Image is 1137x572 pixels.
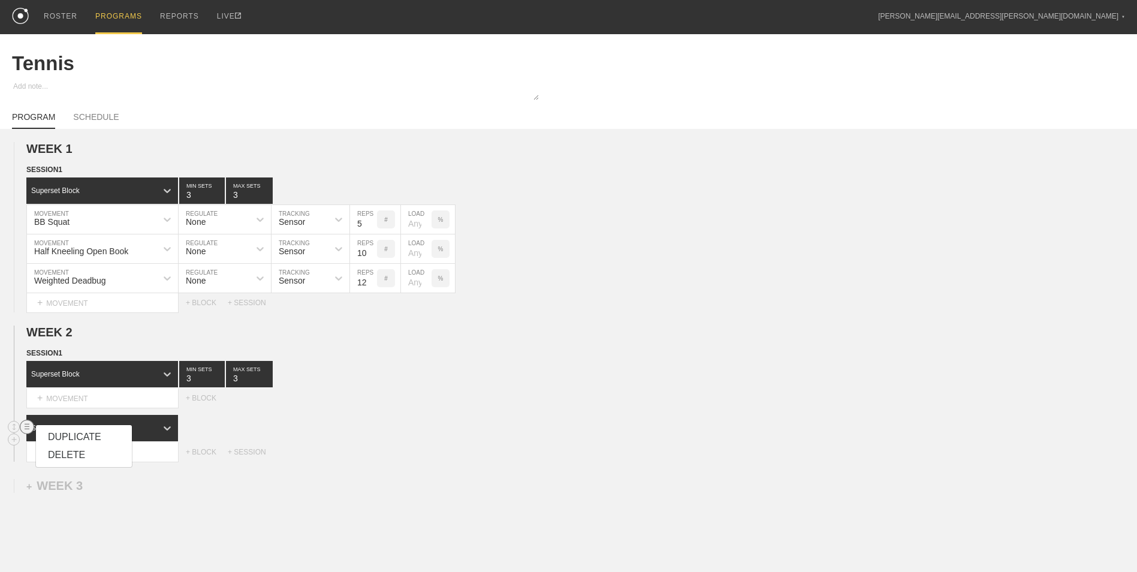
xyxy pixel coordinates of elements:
[186,299,228,307] div: + BLOCK
[384,246,388,252] p: #
[438,246,444,252] p: %
[186,448,228,456] div: + BLOCK
[1077,514,1137,572] iframe: Chat Widget
[26,293,179,313] div: MOVEMENT
[31,370,80,378] div: Superset Block
[186,394,228,402] div: + BLOCK
[1121,13,1125,20] div: ▼
[279,276,305,285] div: Sensor
[401,234,432,263] input: Any
[384,216,388,223] p: #
[186,217,206,227] div: None
[226,177,273,204] input: None
[31,424,80,432] div: Standard Block
[26,479,83,493] div: WEEK 3
[438,275,444,282] p: %
[401,264,432,293] input: Any
[36,428,132,446] div: DUPLICATE
[279,246,305,256] div: Sensor
[438,216,444,223] p: %
[36,446,132,464] div: DELETE
[12,8,29,24] img: logo
[226,361,273,387] input: None
[401,205,432,234] input: Any
[26,442,179,462] div: MOVEMENT
[12,112,55,129] a: PROGRAM
[34,246,128,256] div: Half Kneeling Open Book
[26,326,73,339] span: WEEK 2
[31,186,80,195] div: Superset Block
[34,276,106,285] div: Weighted Deadbug
[37,393,43,403] span: +
[26,142,73,155] span: WEEK 1
[384,275,388,282] p: #
[186,276,206,285] div: None
[279,217,305,227] div: Sensor
[26,165,62,174] span: SESSION 1
[228,448,276,456] div: + SESSION
[26,481,32,492] span: +
[34,217,70,227] div: BB Squat
[26,349,62,357] span: SESSION 1
[26,389,179,408] div: MOVEMENT
[73,112,119,128] a: SCHEDULE
[37,297,43,308] span: +
[186,246,206,256] div: None
[228,299,276,307] div: + SESSION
